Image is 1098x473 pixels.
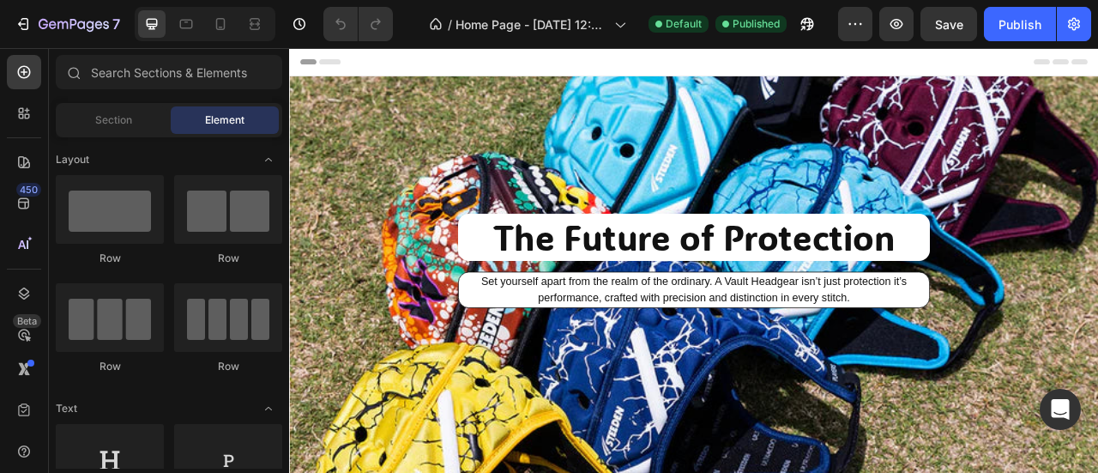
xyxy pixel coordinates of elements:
[217,287,812,328] p: Set yourself apart from the realm of the ordinary. A Vault Headgear isn’t just protection it’s pe...
[255,146,282,173] span: Toggle open
[998,15,1041,33] div: Publish
[56,401,77,416] span: Text
[56,251,164,266] div: Row
[174,359,282,374] div: Row
[13,314,41,328] div: Beta
[56,55,282,89] input: Search Sections & Elements
[255,395,282,422] span: Toggle open
[984,7,1056,41] button: Publish
[56,359,164,374] div: Row
[7,7,128,41] button: 7
[214,210,815,270] h2: The Future of Protection
[733,16,780,32] span: Published
[174,251,282,266] div: Row
[289,48,1098,473] iframe: Design area
[95,112,132,128] span: Section
[205,112,244,128] span: Element
[935,17,963,32] span: Save
[448,15,452,33] span: /
[455,15,607,33] span: Home Page - [DATE] 12:44:16
[56,152,89,167] span: Layout
[112,14,120,34] p: 7
[323,7,393,41] div: Undo/Redo
[920,7,977,41] button: Save
[16,183,41,197] div: 450
[666,16,702,32] span: Default
[1040,389,1081,430] div: Open Intercom Messenger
